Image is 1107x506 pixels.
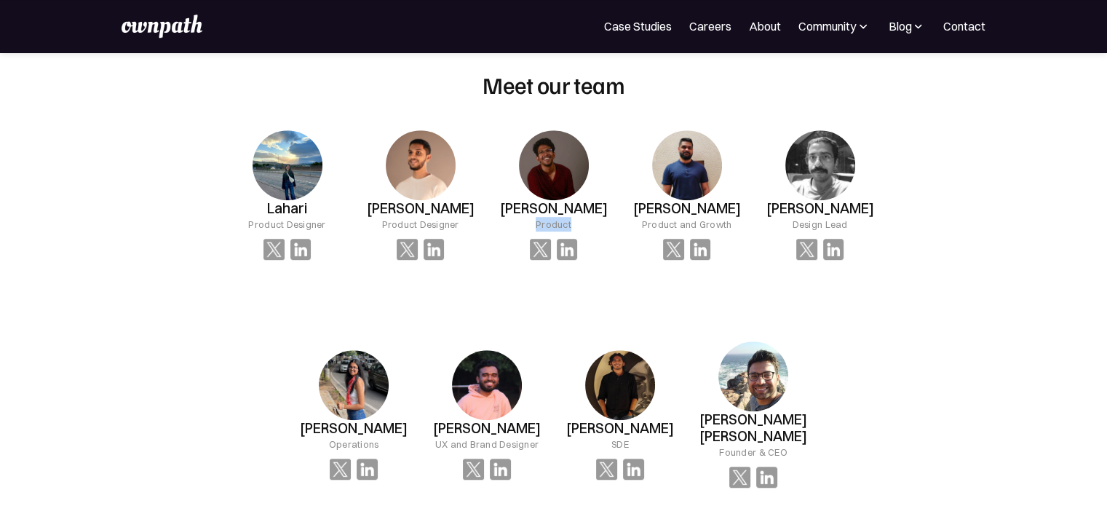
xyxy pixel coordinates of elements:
[604,17,672,35] a: Case Studies
[888,17,911,35] div: Blog
[566,420,674,437] h3: [PERSON_NAME]
[367,200,475,217] h3: [PERSON_NAME]
[798,17,870,35] div: Community
[500,200,608,217] h3: [PERSON_NAME]
[798,17,856,35] div: Community
[267,200,307,217] h3: Lahari
[793,217,848,232] div: Design Lead
[719,445,787,459] div: Founder & CEO
[689,17,731,35] a: Careers
[611,437,629,451] div: SDE
[483,71,624,98] h2: Meet our team
[381,217,459,232] div: Product Designer
[766,200,874,217] h3: [PERSON_NAME]
[687,411,820,445] h3: [PERSON_NAME] [PERSON_NAME]
[642,217,732,232] div: Product and Growth
[300,420,408,437] h3: [PERSON_NAME]
[536,217,571,232] div: Product
[433,420,541,437] h3: [PERSON_NAME]
[435,437,539,451] div: UX and Brand Designer
[749,17,781,35] a: About
[248,217,325,232] div: Product Designer
[329,437,379,451] div: Operations
[633,200,741,217] h3: [PERSON_NAME]
[888,17,926,35] div: Blog
[943,17,985,35] a: Contact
